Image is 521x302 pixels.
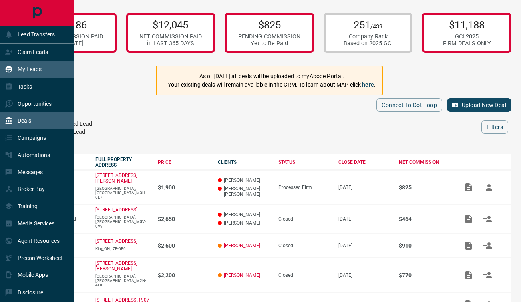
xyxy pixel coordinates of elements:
span: Match Clients [478,216,497,221]
div: Closed [278,272,330,278]
a: [STREET_ADDRESS] [95,238,137,244]
div: CLOSE DATE [338,159,390,165]
p: $1,900 [158,184,210,191]
p: [PERSON_NAME] [218,177,270,183]
div: PENDING COMMISSION [238,33,300,40]
p: As of [DATE] all deals will be uploaded to myAbode Portal. [168,72,376,81]
div: Closed [278,216,330,222]
div: Processed Firm [278,185,330,190]
a: [STREET_ADDRESS] [95,207,137,213]
p: $825 [399,184,451,191]
span: Add / View Documents [459,272,478,278]
a: [PERSON_NAME] [224,272,260,278]
p: $464 [399,216,451,222]
p: $825 [238,19,300,31]
button: Filters [481,120,508,134]
div: NET COMMISSION [399,159,451,165]
p: [DATE] [338,185,390,190]
p: [DATE] [338,272,390,278]
div: NET COMMISSION PAID [139,33,202,40]
a: [PERSON_NAME] [224,243,260,248]
p: [GEOGRAPHIC_DATA],[GEOGRAPHIC_DATA],M2N-4L8 [95,274,150,287]
div: Based on 2025 GCI [344,40,393,47]
p: 251 [344,19,393,31]
p: [GEOGRAPHIC_DATA],[GEOGRAPHIC_DATA],M5V-0V9 [95,215,150,228]
p: $2,650 [158,216,210,222]
div: STATUS [278,159,330,165]
span: Add / View Documents [459,216,478,221]
div: FULL PROPERTY ADDRESS [95,157,150,168]
span: Match Clients [478,272,497,278]
span: Match Clients [478,184,497,190]
p: [PERSON_NAME] [218,220,270,226]
p: [GEOGRAPHIC_DATA],[GEOGRAPHIC_DATA],M3H-0E7 [95,186,150,199]
button: Upload New Deal [447,98,511,112]
p: $2,600 [158,242,210,249]
p: $11,188 [443,19,491,31]
p: King,ON,L7B-0R6 [95,246,150,251]
button: Connect to Dot Loop [376,98,442,112]
span: /439 [370,23,382,30]
div: CLIENTS [218,159,270,165]
p: [PERSON_NAME] [218,212,270,217]
div: Yet to Be Paid [238,40,300,47]
div: Closed [278,243,330,248]
a: here [362,81,374,88]
span: Match Clients [478,242,497,248]
p: [DATE] [338,243,390,248]
p: Your existing deals will remain available in the CRM. To learn about MAP click . [168,81,376,89]
span: Add / View Documents [459,184,478,190]
div: FIRM DEALS ONLY [443,40,491,47]
p: [DATE] [338,216,390,222]
a: [STREET_ADDRESS][PERSON_NAME] [95,260,137,272]
a: [STREET_ADDRESS][PERSON_NAME] [95,173,137,184]
div: Company Rank [344,33,393,40]
div: PRICE [158,159,210,165]
div: in LAST 365 DAYS [139,40,202,47]
p: [PERSON_NAME] [PERSON_NAME] [218,186,270,197]
p: $12,045 [139,19,202,31]
span: Add / View Documents [459,242,478,248]
div: GCI 2025 [443,33,491,40]
p: $2,200 [158,272,210,278]
p: $770 [399,272,451,278]
p: $910 [399,242,451,249]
